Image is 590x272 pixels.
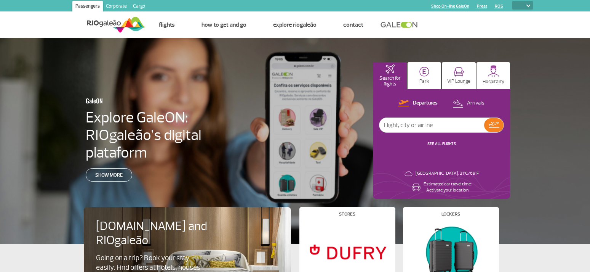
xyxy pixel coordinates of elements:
[425,141,458,147] button: SEE ALL FLIGHTS
[377,76,403,87] p: Search for flights
[96,219,217,248] h4: [DOMAIN_NAME] and RIOgaleão
[201,21,246,29] a: How to get and go
[413,100,438,107] p: Departures
[427,141,456,146] a: SEE ALL FLIGHTS
[483,79,504,85] p: Hospitality
[159,21,175,29] a: Flights
[72,1,103,13] a: Passengers
[408,62,441,89] button: Park
[339,212,355,216] h4: Stores
[103,1,130,13] a: Corporate
[86,168,132,182] a: Show more
[450,98,487,108] button: Arrivals
[467,100,484,107] p: Arrivals
[396,98,440,108] button: Departures
[86,93,213,109] h3: GaleON
[373,62,407,89] button: Search for flights
[419,79,429,84] p: Park
[86,109,250,161] h4: Explore GaleON: RIOgaleão’s digital plataform
[477,4,487,9] a: Press
[476,62,510,89] button: Hospitality
[454,67,464,77] img: vipRoom.svg
[431,4,469,9] a: Shop On-line GaleOn
[488,65,499,77] img: hospitality.svg
[495,4,503,9] a: RQS
[441,212,460,216] h4: Lockers
[447,79,470,84] p: VIP Lounge
[130,1,148,13] a: Cargo
[273,21,317,29] a: Explore RIOgaleão
[385,64,395,74] img: airplaneHomeActive.svg
[424,181,472,193] p: Estimated car travel time: Activate your location
[379,118,484,132] input: Flight, city or airline
[419,67,429,77] img: carParkingHome.svg
[343,21,363,29] a: Contact
[416,171,479,177] p: [GEOGRAPHIC_DATA]: 21°C/69°F
[442,62,476,89] button: VIP Lounge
